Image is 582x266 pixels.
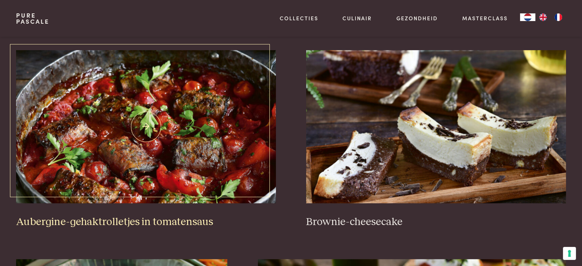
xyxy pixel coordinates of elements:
[342,14,372,22] a: Culinair
[16,50,276,203] img: Aubergine-gehaktrolletjes in tomatensaus
[306,215,566,229] h3: Brownie-cheesecake
[306,50,566,228] a: Brownie-cheesecake Brownie-cheesecake
[16,50,276,228] a: Aubergine-gehaktrolletjes in tomatensaus Aubergine-gehaktrolletjes in tomatensaus
[306,50,566,203] img: Brownie-cheesecake
[16,215,276,229] h3: Aubergine-gehaktrolletjes in tomatensaus
[563,247,576,260] button: Uw voorkeuren voor toestemming voor trackingtechnologieën
[462,14,508,22] a: Masterclass
[520,13,535,21] a: NL
[535,13,551,21] a: EN
[535,13,566,21] ul: Language list
[280,14,318,22] a: Collecties
[551,13,566,21] a: FR
[396,14,438,22] a: Gezondheid
[520,13,535,21] div: Language
[520,13,566,21] aside: Language selected: Nederlands
[16,12,49,24] a: PurePascale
